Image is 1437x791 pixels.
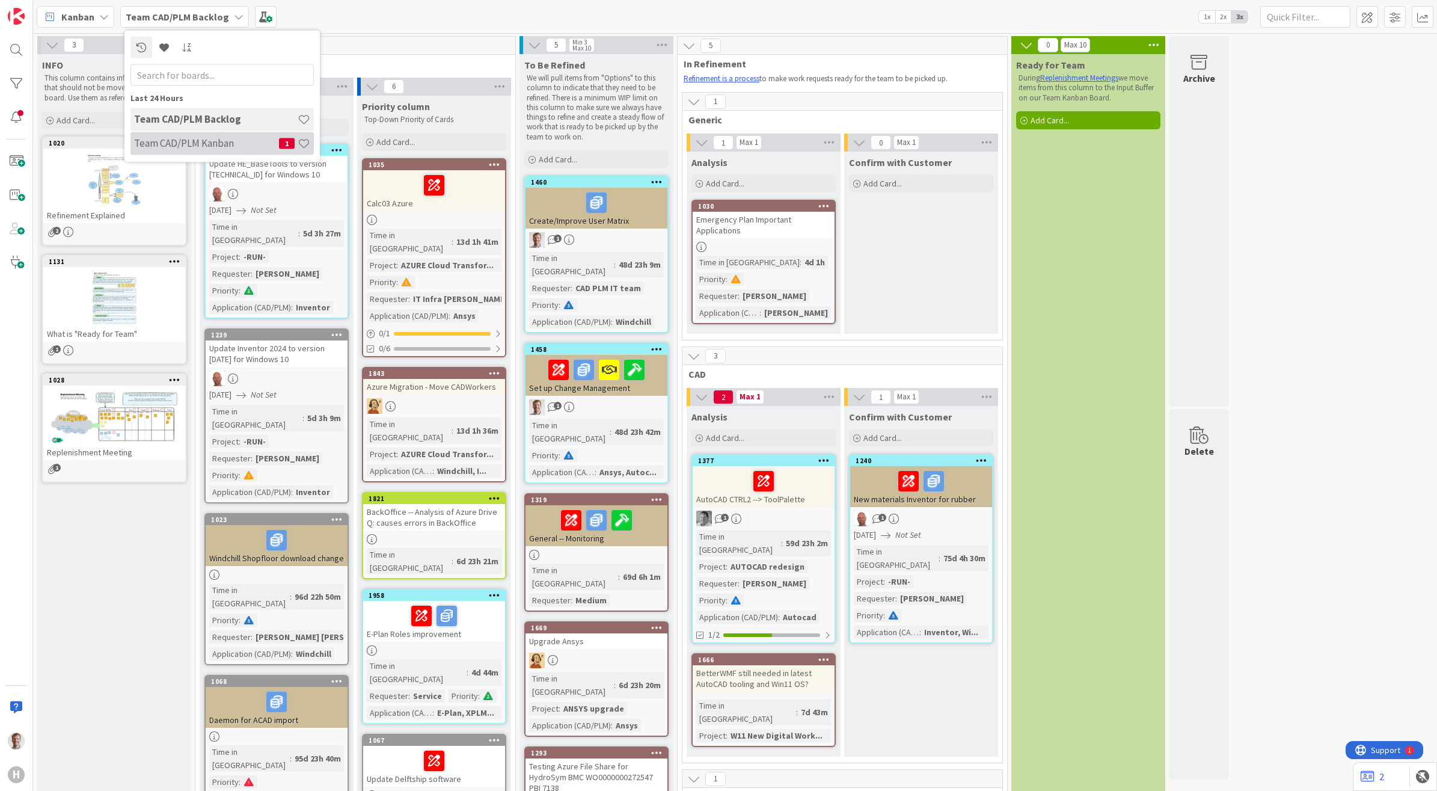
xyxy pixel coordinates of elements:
[560,702,627,715] div: ANSYS upgrade
[363,493,505,531] div: 1821BackOffice -- Analysis of Azure Drive Q: causes errors in BackOffice
[206,340,348,367] div: Update Inventor 2024 to version [DATE] for Windows 10
[367,706,432,719] div: Application (CAD/PLM)
[209,250,239,263] div: Project
[572,282,644,295] div: CAD PLM IT team
[539,154,577,165] span: Add Card...
[251,267,253,280] span: :
[206,145,348,182] div: 1237Update HE_BaseTools to version [TECHNICAL_ID] for Windows 10
[367,309,449,322] div: Application (CAD/PLM)
[740,289,809,303] div: [PERSON_NAME]
[693,455,835,507] div: 1377AutoCAD CTRL2 --> ToolPalette
[206,514,348,566] div: 1023Windchill Shopfloor download change
[376,137,415,147] span: Add Card...
[206,186,348,202] div: RK
[783,537,831,550] div: 59d 23h 2m
[43,445,185,460] div: Replenishment Meeting
[616,258,664,271] div: 48d 23h 9m
[206,525,348,566] div: Windchill Shopfloor download change
[134,137,279,149] h4: Team CAD/PLM Kanban
[525,232,667,248] div: BO
[616,679,664,692] div: 6d 23h 20m
[856,457,992,465] div: 1240
[796,706,798,719] span: :
[396,259,398,272] span: :
[452,555,453,568] span: :
[524,621,669,737] a: 1669Upgrade AnsysRHTime in [GEOGRAPHIC_DATA]:6d 23h 20mProject:ANSYS upgradeApplication (CAD/PLM)...
[691,200,836,324] a: 1030Emergency Plan Important ApplicationsTime in [GEOGRAPHIC_DATA]:4d 1hPriority:Requester:[PERSO...
[396,275,398,289] span: :
[798,706,831,719] div: 7d 43m
[369,369,505,378] div: 1843
[251,630,253,644] span: :
[863,432,902,443] span: Add Card...
[559,449,560,462] span: :
[468,666,501,679] div: 4d 44m
[529,466,595,479] div: Application (CAD/PLM)
[209,284,239,297] div: Priority
[239,469,241,482] span: :
[696,611,778,624] div: Application (CAD/PLM)
[43,208,185,223] div: Refinement Explained
[529,702,559,715] div: Project
[53,464,61,472] span: 1
[367,259,396,272] div: Project
[239,614,241,627] span: :
[209,204,231,217] span: [DATE]
[204,513,349,665] a: 1023Windchill Shopfloor download changeTime in [GEOGRAPHIC_DATA]:96d 22h 50mPriority:Requester:[P...
[304,411,344,425] div: 5d 3h 9m
[241,435,269,448] div: -RUN-
[524,343,669,484] a: 1458Set up Change ManagementBOTime in [GEOGRAPHIC_DATA]:48d 23h 42mPriority:Application (CAD/PLM)...
[693,455,835,466] div: 1377
[209,389,231,401] span: [DATE]
[854,511,869,526] img: RK
[696,560,726,573] div: Project
[211,677,348,686] div: 1068
[363,326,505,341] div: 0/1
[130,64,314,85] input: Search for boards...
[211,516,348,524] div: 1023
[529,232,545,248] img: BO
[363,493,505,504] div: 1821
[529,719,611,732] div: Application (CAD/PLM)
[209,647,291,660] div: Application (CAD/PLM)
[525,344,667,396] div: 1458Set up Change Management
[367,229,452,255] div: Time in [GEOGRAPHIC_DATA]
[367,689,408,703] div: Requester
[279,138,295,149] span: 1
[939,552,940,565] span: :
[854,609,883,622] div: Priority
[525,623,667,649] div: 1669Upgrade Ansys
[43,256,185,342] div: 1131What is "Ready for Team"
[572,594,610,607] div: Medium
[693,654,835,665] div: 1666
[921,626,981,639] div: Inventor, Wi...
[369,161,505,169] div: 1035
[239,284,241,297] span: :
[531,496,667,504] div: 1319
[613,719,641,732] div: Ansys
[529,564,618,590] div: Time in [GEOGRAPHIC_DATA]
[363,170,505,211] div: Calc03 Azure
[614,679,616,692] span: :
[363,379,505,395] div: Azure Migration - Move CADWorkers
[206,676,348,687] div: 1068
[850,455,992,507] div: 1240New materials Inventor for rubber
[398,448,497,461] div: AZURE Cloud Transfor...
[209,371,225,386] img: RK
[706,432,744,443] span: Add Card...
[554,402,562,410] span: 1
[251,452,253,465] span: :
[863,178,902,189] span: Add Card...
[209,630,251,644] div: Requester
[529,419,610,445] div: Time in [GEOGRAPHIC_DATA]
[452,424,453,437] span: :
[49,257,185,266] div: 1131
[738,577,740,590] span: :
[800,256,801,269] span: :
[453,555,501,568] div: 6d 23h 21m
[43,326,185,342] div: What is "Ready for Team"
[367,275,396,289] div: Priority
[410,689,445,703] div: Service
[529,594,571,607] div: Requester
[209,485,291,499] div: Application (CAD/PLM)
